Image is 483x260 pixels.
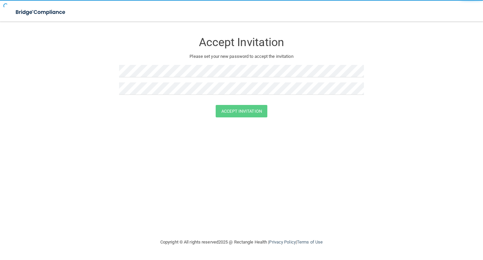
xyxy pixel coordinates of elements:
[297,239,323,245] a: Terms of Use
[10,5,72,19] img: bridge_compliance_login_screen.278c3ca4.svg
[124,52,359,61] p: Please set your new password to accept the invitation
[269,239,296,245] a: Privacy Policy
[119,36,364,48] h3: Accept Invitation
[119,231,364,253] div: Copyright © All rights reserved 2025 @ Rectangle Health | |
[216,105,267,117] button: Accept Invitation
